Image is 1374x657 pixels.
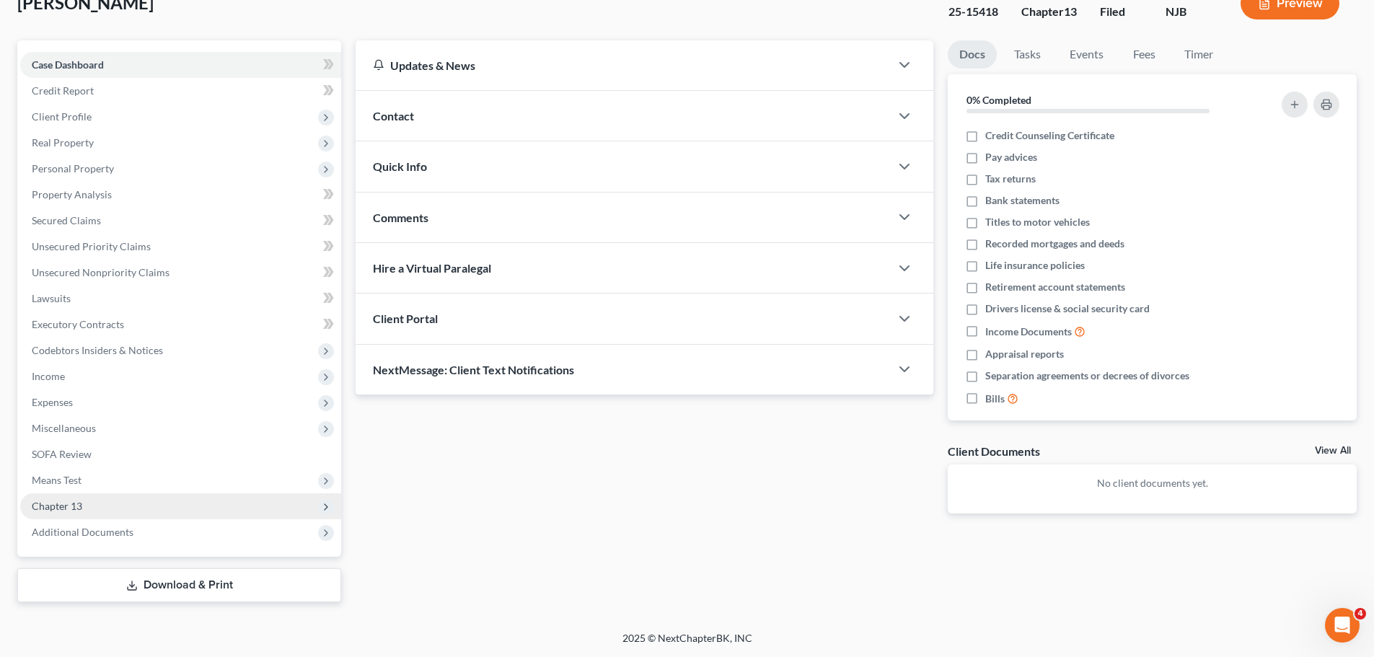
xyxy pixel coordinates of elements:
[32,396,73,408] span: Expenses
[985,172,1036,186] span: Tax returns
[373,312,438,325] span: Client Portal
[32,526,133,538] span: Additional Documents
[32,370,65,382] span: Income
[20,286,341,312] a: Lawsuits
[985,237,1124,251] span: Recorded mortgages and deeds
[20,52,341,78] a: Case Dashboard
[20,78,341,104] a: Credit Report
[948,4,998,20] div: 25-15418
[32,266,169,278] span: Unsecured Nonpriority Claims
[32,318,124,330] span: Executory Contracts
[1121,40,1167,69] a: Fees
[20,441,341,467] a: SOFA Review
[948,444,1040,459] div: Client Documents
[32,214,101,226] span: Secured Claims
[1021,4,1077,20] div: Chapter
[1064,4,1077,18] span: 13
[32,110,92,123] span: Client Profile
[17,568,341,602] a: Download & Print
[985,392,1005,406] span: Bills
[1355,608,1366,619] span: 4
[20,182,341,208] a: Property Analysis
[373,211,428,224] span: Comments
[32,240,151,252] span: Unsecured Priority Claims
[373,363,574,376] span: NextMessage: Client Text Notifications
[1100,4,1142,20] div: Filed
[32,292,71,304] span: Lawsuits
[373,159,427,173] span: Quick Info
[1166,4,1217,20] div: NJB
[373,58,873,73] div: Updates & News
[32,448,92,460] span: SOFA Review
[32,58,104,71] span: Case Dashboard
[985,325,1072,339] span: Income Documents
[20,312,341,338] a: Executory Contracts
[1058,40,1115,69] a: Events
[32,188,112,200] span: Property Analysis
[32,84,94,97] span: Credit Report
[32,422,96,434] span: Miscellaneous
[32,162,114,175] span: Personal Property
[373,109,414,123] span: Contact
[373,261,491,275] span: Hire a Virtual Paralegal
[32,500,82,512] span: Chapter 13
[20,234,341,260] a: Unsecured Priority Claims
[985,280,1125,294] span: Retirement account statements
[985,301,1150,316] span: Drivers license & social security card
[276,631,1098,657] div: 2025 © NextChapterBK, INC
[20,260,341,286] a: Unsecured Nonpriority Claims
[1003,40,1052,69] a: Tasks
[1325,608,1360,643] iframe: Intercom live chat
[985,369,1189,383] span: Separation agreements or decrees of divorces
[985,193,1060,208] span: Bank statements
[985,347,1064,361] span: Appraisal reports
[985,128,1114,143] span: Credit Counseling Certificate
[1315,446,1351,456] a: View All
[948,40,997,69] a: Docs
[959,476,1345,490] p: No client documents yet.
[32,344,163,356] span: Codebtors Insiders & Notices
[32,474,82,486] span: Means Test
[1173,40,1225,69] a: Timer
[966,94,1031,106] strong: 0% Completed
[985,150,1037,164] span: Pay advices
[20,208,341,234] a: Secured Claims
[985,258,1085,273] span: Life insurance policies
[32,136,94,149] span: Real Property
[985,215,1090,229] span: Titles to motor vehicles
